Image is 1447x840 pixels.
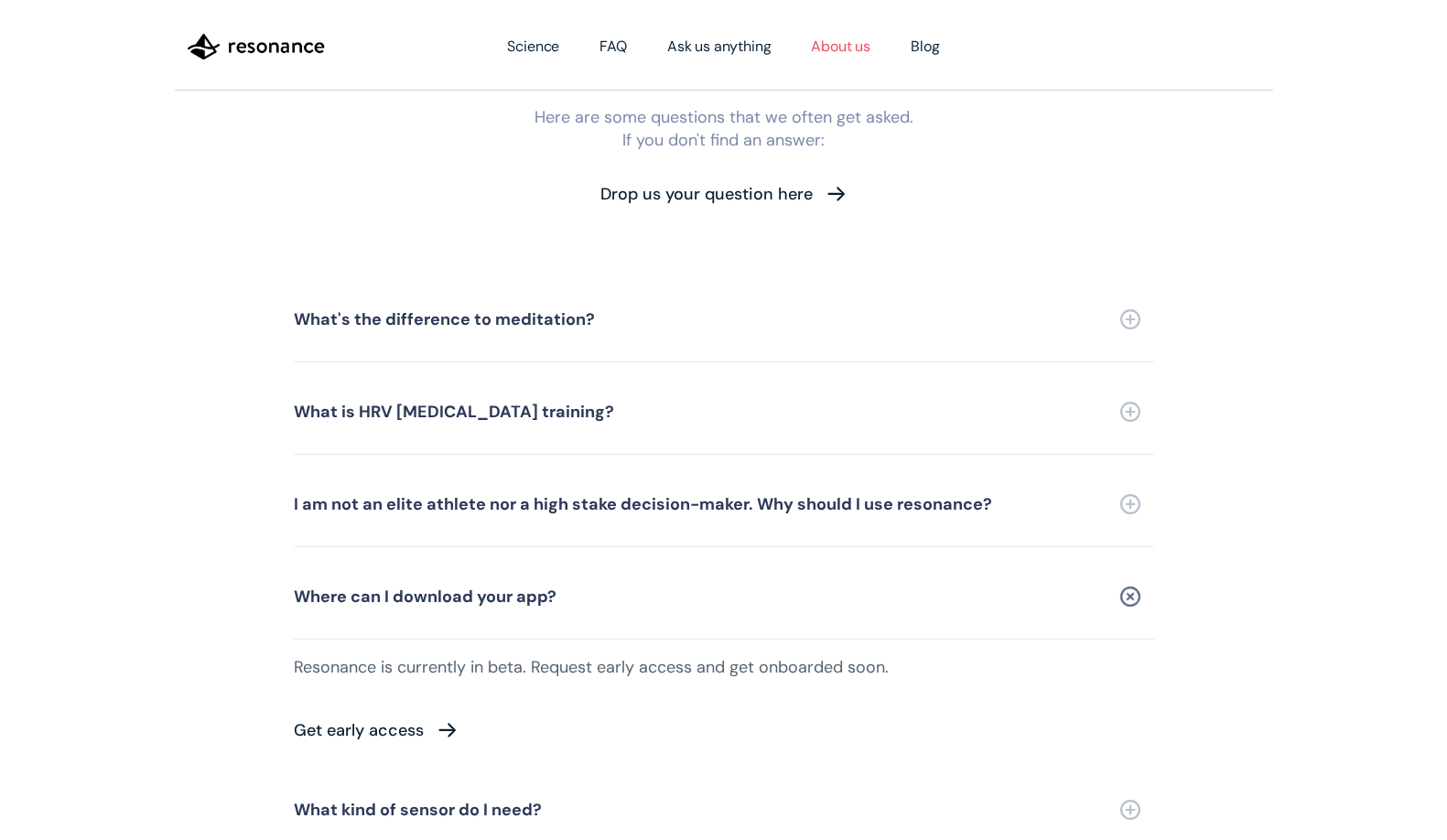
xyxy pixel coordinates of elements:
a: Science [487,21,579,72]
div: What is HRV [MEDICAL_DATA] training? [294,404,614,420]
div: I am not an elite athlete nor a high stake decision-maker. Why should I use resonance? [294,496,992,512]
img: Expand FAQ section [1116,583,1144,611]
a: I am not an elite athlete nor a high stake decision-maker. Why should I use resonance? [294,462,1154,547]
img: Expand FAQ section [1120,309,1140,329]
p: Here are some questions that we often get asked. If you don't find an answer: [535,106,913,152]
img: Arrow pointing right [826,181,848,206]
a: Get early access [294,701,1118,759]
div: Drop us your question here [600,186,813,202]
a: FAQ [579,21,647,72]
img: Arrow pointing right [437,717,459,742]
img: Expand FAQ section [1120,494,1140,514]
a: Blog [891,21,959,72]
p: Resonance is currently in beta. Request early access and get onboarded soon. [294,638,1118,697]
a: What is HRV [MEDICAL_DATA] training? [294,370,1154,455]
div: Where can I download your app? [294,588,556,605]
div: Get early access [294,722,424,738]
div: What kind of sensor do I need? [294,802,542,818]
a: About us [791,21,891,72]
a: home [175,18,338,75]
a: Where can I download your app? [294,555,1154,640]
img: Expand FAQ section [1120,800,1140,820]
a: Ask us anything [647,21,792,72]
a: What's the difference to meditation? [294,277,1154,362]
a: Drop us your question here [600,165,848,222]
div: What's the difference to meditation? [294,311,595,328]
img: Expand FAQ section [1120,402,1140,422]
